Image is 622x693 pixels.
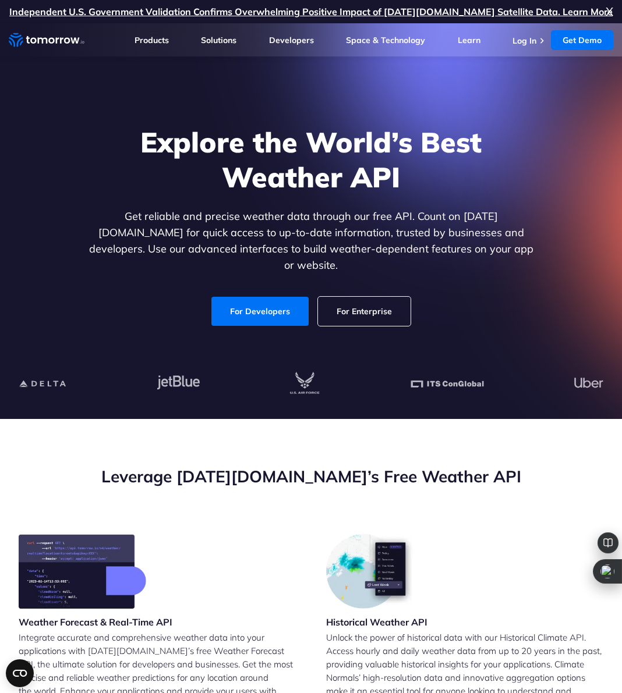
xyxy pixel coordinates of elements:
[19,616,172,628] h3: Weather Forecast & Real-Time API
[19,465,603,488] h2: Leverage [DATE][DOMAIN_NAME]’s Free Weather API
[9,31,84,49] a: Home link
[86,125,536,194] h1: Explore the World’s Best Weather API
[458,35,480,45] a: Learn
[6,659,34,687] button: Open CMP widget
[269,35,314,45] a: Developers
[513,35,536,46] a: Log In
[9,6,613,17] a: Independent U.S. Government Validation Confirms Overwhelming Positive Impact of [DATE][DOMAIN_NAM...
[326,616,427,628] h3: Historical Weather API
[346,35,425,45] a: Space & Technology
[135,35,169,45] a: Products
[201,35,236,45] a: Solutions
[86,208,536,273] p: Get reliable and precise weather data through our free API. Count on [DATE][DOMAIN_NAME] for quic...
[211,297,309,326] a: For Developers
[318,297,411,326] a: For Enterprise
[551,30,613,50] a: Get Demo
